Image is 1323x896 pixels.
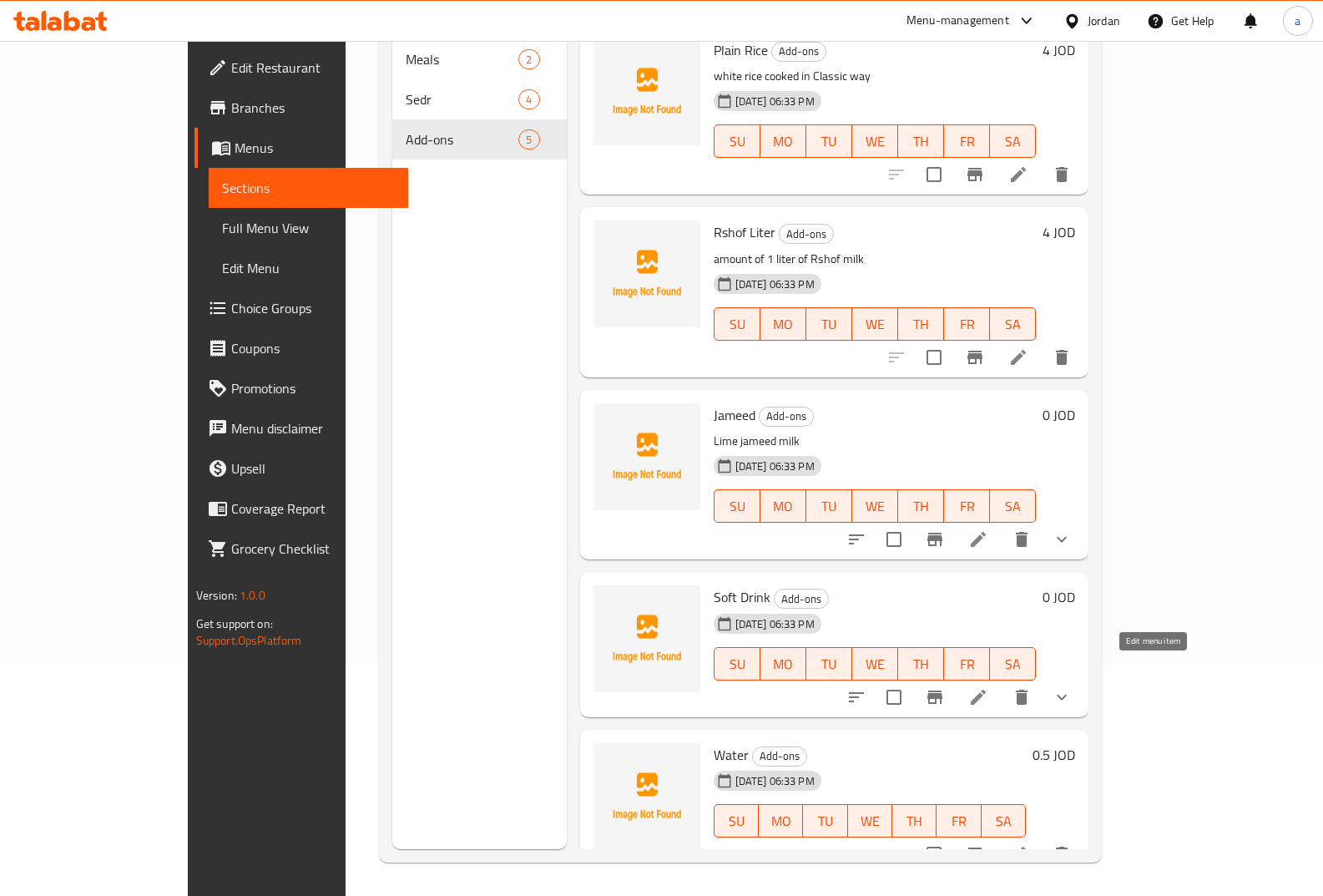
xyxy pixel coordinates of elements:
[406,129,518,149] span: Add-ons
[765,809,796,833] span: MO
[848,804,892,838] button: WE
[905,494,937,519] span: TH
[915,677,955,717] button: Branch-specific-item
[593,220,700,327] img: Rshof Liter
[729,458,821,474] span: [DATE] 06:33 PM
[774,589,829,609] div: Add-ons
[222,218,396,238] span: Full Menu View
[813,312,846,337] span: TU
[209,168,409,208] a: Sections
[519,52,538,68] span: 2
[194,88,409,128] a: Branches
[209,248,409,288] a: Edit Menu
[1002,519,1042,559] button: delete
[760,489,806,523] button: MO
[406,49,518,69] span: Meals
[593,403,700,510] img: Jameed
[767,494,800,519] span: MO
[990,124,1036,158] button: SA
[231,338,396,358] span: Coupons
[990,307,1036,341] button: SA
[1088,12,1120,30] div: Jordan
[917,157,952,192] span: Select to update
[729,276,821,292] span: [DATE] 06:33 PM
[209,208,409,248] a: Full Menu View
[729,773,821,789] span: [DATE] 06:33 PM
[759,804,803,838] button: MO
[721,809,752,833] span: SU
[518,129,539,149] div: items
[951,312,983,337] span: FR
[968,529,988,549] a: Edit menu item
[892,804,937,838] button: TH
[997,312,1029,337] span: SA
[767,312,800,337] span: MO
[760,307,806,341] button: MO
[943,809,974,833] span: FR
[806,489,852,523] button: TU
[898,647,944,681] button: TH
[990,489,1036,523] button: SA
[194,328,409,368] a: Coupons
[767,129,800,154] span: MO
[714,38,768,63] span: Plain Rice
[196,613,273,635] span: Get support on:
[876,522,911,557] span: Select to update
[836,677,876,717] button: sort-choices
[593,743,700,850] img: Water
[194,448,409,488] a: Upsell
[518,49,539,69] div: items
[944,489,990,523] button: FR
[944,307,990,341] button: FR
[240,585,265,606] span: 1.0.0
[1052,687,1072,707] svg: Show Choices
[194,48,409,88] a: Edit Restaurant
[1043,38,1075,62] h6: 4 JOD
[990,647,1036,681] button: SA
[194,408,409,448] a: Menu disclaimer
[714,124,760,158] button: SU
[714,249,1037,270] p: amount of 1 liter of Rshof milk
[951,494,983,519] span: FR
[810,809,841,833] span: TU
[1043,220,1075,244] h6: 4 JOD
[1043,403,1075,427] h6: 0 JOD
[760,124,806,158] button: MO
[714,647,760,681] button: SU
[917,837,952,872] span: Select to update
[898,489,944,523] button: TH
[392,79,567,119] div: Sedr4
[231,298,396,318] span: Choice Groups
[997,494,1029,519] span: SA
[752,747,807,767] div: Add-ons
[721,129,754,154] span: SU
[955,337,995,377] button: Branch-specific-item
[759,407,814,427] div: Add-ons
[714,489,760,523] button: SU
[392,39,567,79] div: Meals2
[917,340,952,375] span: Select to update
[231,458,396,478] span: Upsell
[806,307,852,341] button: TU
[231,378,396,398] span: Promotions
[951,652,983,676] span: FR
[859,652,891,676] span: WE
[1043,585,1075,609] h6: 0 JOD
[951,129,983,154] span: FR
[1295,12,1300,30] span: a
[899,809,930,833] span: TH
[855,809,886,833] span: WE
[721,652,754,676] span: SU
[231,98,396,118] span: Branches
[194,288,409,328] a: Choice Groups
[1008,347,1028,367] a: Edit menu item
[729,94,821,109] span: [DATE] 06:33 PM
[775,590,828,609] span: Add-ons
[406,89,518,109] span: Sedr
[721,312,754,337] span: SU
[760,647,806,681] button: MO
[955,834,995,874] button: Branch-specific-item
